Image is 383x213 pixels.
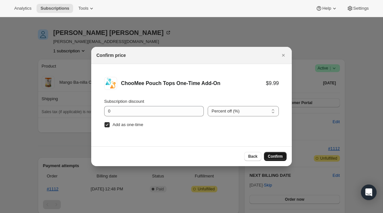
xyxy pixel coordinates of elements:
button: Back [244,152,261,161]
button: Analytics [10,4,35,13]
button: Settings [343,4,373,13]
h2: Confirm price [96,52,126,59]
span: Add as one-time [113,122,143,127]
button: Confirm [264,152,287,161]
span: Subscriptions [40,6,69,11]
div: ChooMee Pouch Tops One-Time Add-On [121,80,266,87]
div: Open Intercom Messenger [361,185,377,200]
span: Tools [78,6,88,11]
span: Analytics [14,6,31,11]
img: ChooMee Pouch Tops One-Time Add-On [104,77,117,90]
span: Back [248,154,257,159]
button: Help [312,4,341,13]
div: $9.99 [266,80,279,87]
span: Confirm [268,154,283,159]
span: Settings [353,6,369,11]
span: Subscription discount [104,99,144,104]
button: Tools [74,4,99,13]
span: Help [322,6,331,11]
button: Subscriptions [37,4,73,13]
button: Close [279,51,288,60]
